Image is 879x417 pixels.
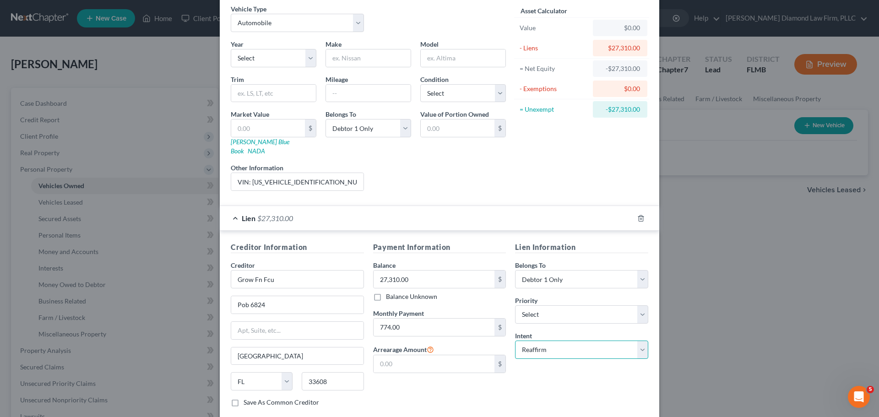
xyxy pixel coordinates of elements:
label: Save As Common Creditor [244,398,319,407]
div: $ [494,271,505,288]
h5: Payment Information [373,242,506,253]
input: (optional) [231,173,364,190]
input: 0.00 [421,119,494,137]
input: 0.00 [231,119,305,137]
div: $0.00 [600,23,640,32]
input: 0.00 [374,319,495,336]
span: 5 [867,386,874,393]
label: Other Information [231,163,283,173]
iframe: Intercom live chat [848,386,870,408]
label: Value of Portion Owned [420,109,489,119]
input: Enter city... [231,347,364,365]
label: Monthly Payment [373,309,424,318]
label: Market Value [231,109,269,119]
input: Apt, Suite, etc... [231,322,364,339]
input: -- [326,85,411,102]
span: Creditor [231,261,255,269]
div: $ [494,355,505,373]
div: Value [520,23,589,32]
span: $27,310.00 [257,214,293,222]
input: ex. Nissan [326,49,411,67]
label: Balance [373,260,396,270]
input: Enter address... [231,296,364,314]
label: Condition [420,75,449,84]
div: - Liens [520,43,589,53]
div: $0.00 [600,84,640,93]
label: Asset Calculator [521,6,567,16]
input: ex. Altima [421,49,505,67]
div: $ [305,119,316,137]
label: Vehicle Type [231,4,266,14]
h5: Creditor Information [231,242,364,253]
span: Lien [242,214,255,222]
input: 0.00 [374,355,495,373]
a: [PERSON_NAME] Blue Book [231,138,289,155]
div: $ [494,319,505,336]
label: Mileage [326,75,348,84]
input: Search creditor by name... [231,270,364,288]
span: Make [326,40,342,48]
span: Priority [515,297,537,304]
label: Arrearage Amount [373,344,434,355]
label: Balance Unknown [386,292,437,301]
input: 0.00 [374,271,495,288]
div: = Unexempt [520,105,589,114]
input: Enter zip... [302,372,364,390]
h5: Lien Information [515,242,648,253]
label: Model [420,39,439,49]
div: = Net Equity [520,64,589,73]
span: Belongs To [326,110,356,118]
div: $27,310.00 [600,43,640,53]
div: - Exemptions [520,84,589,93]
div: $ [494,119,505,137]
span: Belongs To [515,261,546,269]
label: Year [231,39,244,49]
a: NADA [248,147,265,155]
div: -$27,310.00 [600,64,640,73]
label: Trim [231,75,244,84]
div: -$27,310.00 [600,105,640,114]
label: Intent [515,331,532,341]
input: ex. LS, LT, etc [231,85,316,102]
